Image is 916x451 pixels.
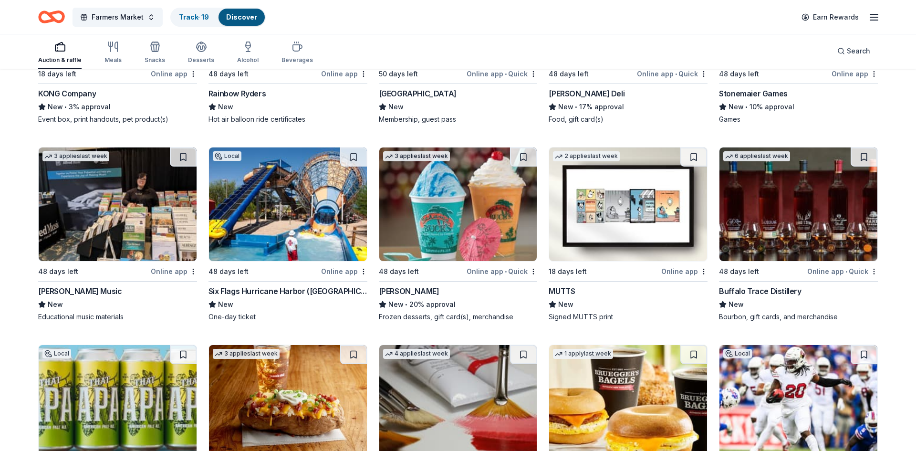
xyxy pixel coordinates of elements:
[549,68,589,80] div: 48 days left
[388,101,404,113] span: New
[38,6,65,28] a: Home
[549,115,708,124] div: Food, gift card(s)
[218,299,233,310] span: New
[208,115,367,124] div: Hot air balloon ride certificates
[379,68,418,80] div: 50 days left
[38,101,197,113] div: 3% approval
[145,56,165,64] div: Snacks
[719,266,759,277] div: 48 days left
[719,147,877,261] img: Image for Buffalo Trace Distillery
[208,312,367,322] div: One-day ticket
[830,42,878,61] button: Search
[549,312,708,322] div: Signed MUTTS print
[549,88,625,99] div: [PERSON_NAME] Deli
[321,265,367,277] div: Online app
[48,299,63,310] span: New
[549,285,575,297] div: MUTTS
[675,70,677,78] span: •
[38,285,122,297] div: [PERSON_NAME] Music
[38,88,96,99] div: KONG Company
[383,349,450,359] div: 4 applies last week
[237,56,259,64] div: Alcohol
[38,312,197,322] div: Educational music materials
[38,56,82,64] div: Auction & raffle
[575,103,578,111] span: •
[746,103,748,111] span: •
[213,349,280,359] div: 3 applies last week
[179,13,209,21] a: Track· 19
[661,265,708,277] div: Online app
[151,68,197,80] div: Online app
[637,68,708,80] div: Online app Quick
[281,56,313,64] div: Beverages
[549,266,587,277] div: 18 days left
[388,299,404,310] span: New
[845,268,847,275] span: •
[796,9,864,26] a: Earn Rewards
[73,8,163,27] button: Farmers Market
[208,285,367,297] div: Six Flags Hurricane Harbor ([GEOGRAPHIC_DATA])
[379,115,538,124] div: Membership, guest pass
[553,151,620,161] div: 2 applies last week
[379,147,538,322] a: Image for Bahama Buck's3 applieslast week48 days leftOnline app•Quick[PERSON_NAME]New•20% approva...
[723,151,790,161] div: 6 applies last week
[719,312,878,322] div: Bourbon, gift cards, and merchandise
[719,88,788,99] div: Stonemaier Games
[379,312,538,322] div: Frozen desserts, gift card(s), merchandise
[38,266,78,277] div: 48 days left
[719,101,878,113] div: 10% approval
[467,68,537,80] div: Online app Quick
[723,349,752,358] div: Local
[38,68,76,80] div: 18 days left
[505,70,507,78] span: •
[549,147,707,261] img: Image for MUTTS
[208,88,266,99] div: Rainbow Ryders
[226,13,257,21] a: Discover
[379,299,538,310] div: 20% approval
[832,68,878,80] div: Online app
[719,285,801,297] div: Buffalo Trace Distillery
[321,68,367,80] div: Online app
[213,151,241,161] div: Local
[719,68,759,80] div: 48 days left
[145,37,165,69] button: Snacks
[847,45,870,57] span: Search
[38,37,82,69] button: Auction & raffle
[729,299,744,310] span: New
[383,151,450,161] div: 3 applies last week
[39,147,197,261] img: Image for Alfred Music
[379,266,419,277] div: 48 days left
[208,68,249,80] div: 48 days left
[505,268,507,275] span: •
[64,103,67,111] span: •
[549,101,708,113] div: 17% approval
[729,101,744,113] span: New
[807,265,878,277] div: Online app Quick
[38,115,197,124] div: Event box, print handouts, pet product(s)
[48,101,63,113] span: New
[104,56,122,64] div: Meals
[209,147,367,261] img: Image for Six Flags Hurricane Harbor (Phoenix)
[188,37,214,69] button: Desserts
[170,8,266,27] button: Track· 19Discover
[405,301,407,308] span: •
[379,147,537,261] img: Image for Bahama Buck's
[558,101,573,113] span: New
[208,266,249,277] div: 48 days left
[281,37,313,69] button: Beverages
[553,349,613,359] div: 1 apply last week
[208,147,367,322] a: Image for Six Flags Hurricane Harbor (Phoenix)Local48 days leftOnline appSix Flags Hurricane Harb...
[237,37,259,69] button: Alcohol
[42,349,71,358] div: Local
[104,37,122,69] button: Meals
[558,299,573,310] span: New
[188,56,214,64] div: Desserts
[379,88,457,99] div: [GEOGRAPHIC_DATA]
[151,265,197,277] div: Online app
[379,285,439,297] div: [PERSON_NAME]
[92,11,144,23] span: Farmers Market
[549,147,708,322] a: Image for MUTTS2 applieslast week18 days leftOnline appMUTTSNewSigned MUTTS print
[218,101,233,113] span: New
[467,265,537,277] div: Online app Quick
[719,147,878,322] a: Image for Buffalo Trace Distillery6 applieslast week48 days leftOnline app•QuickBuffalo Trace Dis...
